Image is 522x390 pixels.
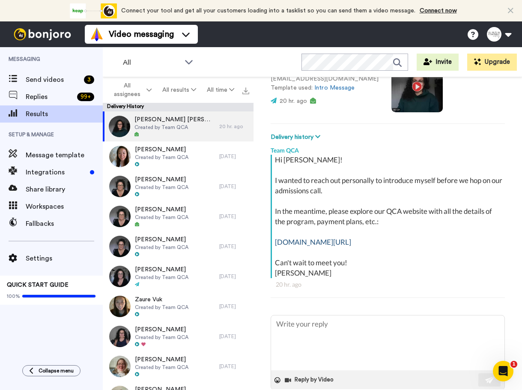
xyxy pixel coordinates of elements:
img: 69403d04-c809-46aa-8ad6-88fbc932c657-thumb.jpg [109,356,131,377]
span: Send videos [26,75,81,85]
span: All [123,57,180,68]
a: [PERSON_NAME] [PERSON_NAME]Created by Team QCA20 hr. ago [103,111,254,141]
span: Created by Team QCA [135,154,188,161]
span: Created by Team QCA [135,214,188,221]
span: 1 [510,361,517,368]
img: 5eb624dc-8d9b-4b0b-8096-07257cbf9310-thumb.jpg [109,296,131,317]
span: 20 hr. ago [280,98,307,104]
div: 20 hr. ago [219,123,249,130]
a: [PERSON_NAME]Created by Team QCA[DATE] [103,351,254,381]
span: [PERSON_NAME] [135,265,188,274]
span: Integrations [26,167,87,177]
span: Results [26,109,103,119]
span: Created by Team QCA [135,364,188,371]
span: Created by Team QCA [135,304,188,311]
span: All assignees [110,81,145,99]
span: Collapse menu [39,367,74,374]
img: bj-logo-header-white.svg [10,28,75,40]
span: [PERSON_NAME] [135,145,188,154]
p: [EMAIL_ADDRESS][DOMAIN_NAME] Template used: [271,75,379,93]
button: Upgrade [467,54,517,71]
a: Zaure VukCreated by Team QCA[DATE] [103,291,254,321]
img: vm-color.svg [90,27,104,41]
img: 716b6c3e-7436-4daf-a2e5-b1cfb45b64d6-thumb.jpg [109,266,131,287]
span: QUICK START GUIDE [7,282,69,288]
button: Delivery history [271,132,323,142]
div: 3 [84,75,94,84]
div: Delivery History [103,103,254,111]
a: [PERSON_NAME]Created by Team QCA[DATE] [103,201,254,231]
button: Reply by Video [284,374,336,387]
span: Workspaces [26,201,103,212]
img: 7c69924f-8c2c-44e7-8f1b-b341a837e897-thumb.jpg [109,236,131,257]
button: All time [202,82,240,98]
a: [PERSON_NAME]Created by Team QCA[DATE] [103,141,254,171]
button: All results [157,82,201,98]
div: 20 hr. ago [276,280,500,289]
div: animation [70,3,117,18]
span: Created by Team QCA [134,124,215,131]
a: [PERSON_NAME]Created by Team QCA[DATE] [103,231,254,261]
span: Message template [26,150,103,160]
span: Replies [26,92,74,102]
a: [PERSON_NAME]Created by Team QCA[DATE] [103,321,254,351]
div: [DATE] [219,213,249,220]
span: Created by Team QCA [135,334,188,341]
span: Fallbacks [26,219,103,229]
img: 2ca6949b-c25c-469d-8cb8-4a949ad9e078-thumb.jpg [109,116,130,137]
div: [DATE] [219,153,249,160]
div: [DATE] [219,363,249,370]
span: [PERSON_NAME] [PERSON_NAME] [134,115,215,124]
a: [DOMAIN_NAME][URL] [275,237,351,246]
span: Created by Team QCA [135,244,188,251]
img: 4fa1516e-3c55-4a7f-baa3-cd5c74e56604-thumb.jpg [109,176,131,197]
a: [PERSON_NAME]Created by Team QCA[DATE] [103,171,254,201]
a: [PERSON_NAME]Created by Team QCA[DATE] [103,261,254,291]
span: 100% [7,293,20,300]
div: Hi [PERSON_NAME]! I wanted to reach out personally to introduce myself before we hop on our admis... [275,155,503,278]
span: [PERSON_NAME] [135,205,188,214]
span: Zaure Vuk [135,295,188,304]
span: Created by Team QCA [135,184,188,191]
span: Settings [26,253,103,264]
img: 865bb207-6efa-4e33-b0ed-347afdd1d52c-thumb.jpg [109,326,131,347]
a: Intro Message [314,85,355,91]
img: 5a27a567-37ae-44cb-bf6c-5f852d264e11-thumb.jpg [109,206,131,227]
span: Video messaging [109,28,174,40]
span: [PERSON_NAME] [135,355,188,364]
img: send-white.svg [485,377,495,384]
span: Share library [26,184,103,195]
div: [DATE] [219,273,249,280]
a: Connect now [420,8,457,14]
img: export.svg [242,87,249,94]
span: Created by Team QCA [135,274,188,281]
div: [DATE] [219,333,249,340]
span: [PERSON_NAME] [135,325,188,334]
div: [DATE] [219,303,249,310]
span: [PERSON_NAME] [135,235,188,244]
div: Team QCA [271,142,505,155]
span: Connect your tool and get all your customers loading into a tasklist so you can send them a video... [121,8,415,14]
span: [PERSON_NAME] [135,175,188,184]
div: [DATE] [219,243,249,250]
button: All assignees [104,78,157,102]
div: 99 + [77,93,94,101]
button: Collapse menu [22,365,81,376]
iframe: Intercom live chat [493,361,513,381]
button: Export all results that match these filters now. [240,84,252,96]
div: [DATE] [219,183,249,190]
button: Invite [417,54,459,71]
img: 2511e856-cff2-48b9-aa3d-b0c2d2ec466b-thumb.jpg [109,146,131,167]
